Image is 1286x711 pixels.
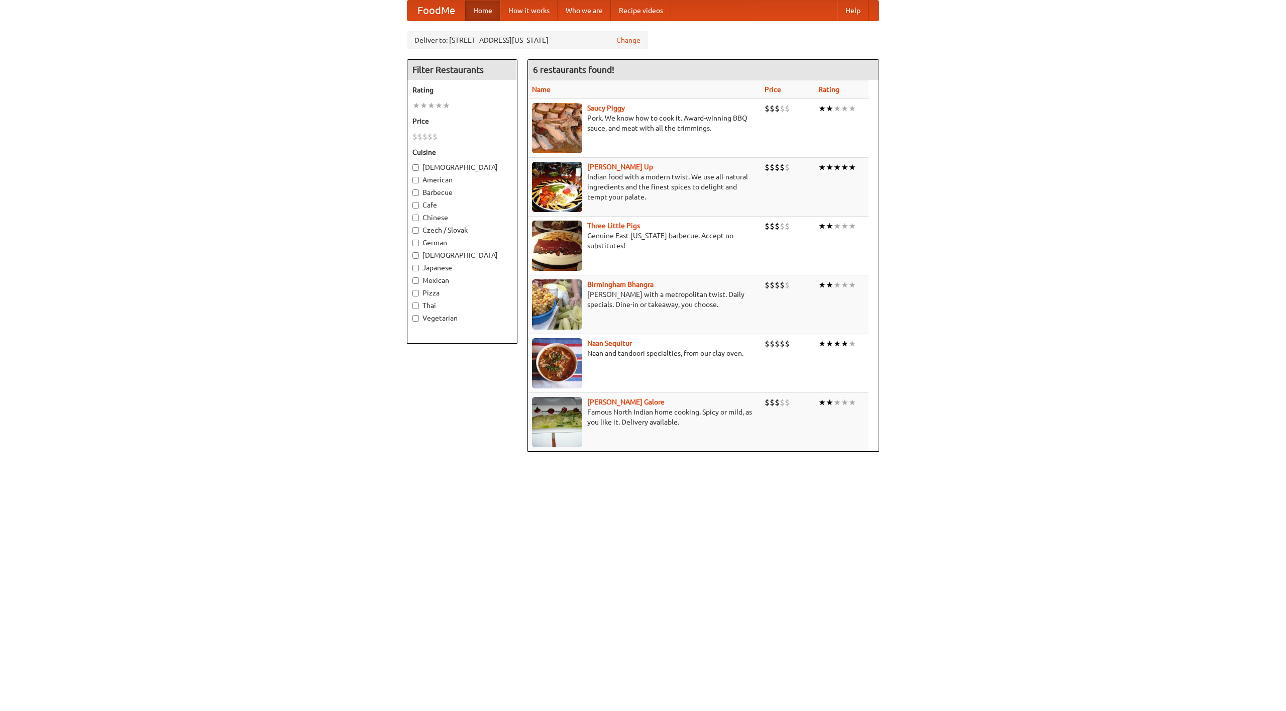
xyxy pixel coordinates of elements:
[841,397,848,408] li: ★
[818,221,826,232] li: ★
[412,162,512,172] label: [DEMOGRAPHIC_DATA]
[785,103,790,114] li: $
[837,1,869,21] a: Help
[765,338,770,349] li: $
[848,162,856,173] li: ★
[833,338,841,349] li: ★
[417,131,422,142] li: $
[435,100,443,111] li: ★
[826,162,833,173] li: ★
[826,221,833,232] li: ★
[818,162,826,173] li: ★
[412,252,419,259] input: [DEMOGRAPHIC_DATA]
[412,100,420,111] li: ★
[420,100,427,111] li: ★
[775,103,780,114] li: $
[422,131,427,142] li: $
[833,162,841,173] li: ★
[775,162,780,173] li: $
[407,60,517,80] h4: Filter Restaurants
[412,147,512,157] h5: Cuisine
[775,279,780,290] li: $
[412,215,419,221] input: Chinese
[785,397,790,408] li: $
[770,221,775,232] li: $
[765,103,770,114] li: $
[465,1,500,21] a: Home
[412,315,419,322] input: Vegetarian
[412,290,419,296] input: Pizza
[412,116,512,126] h5: Price
[616,35,640,45] a: Change
[826,279,833,290] li: ★
[780,162,785,173] li: $
[770,103,775,114] li: $
[412,238,512,248] label: German
[412,277,419,284] input: Mexican
[412,225,512,235] label: Czech / Slovak
[587,280,654,288] a: Birmingham Bhangra
[833,221,841,232] li: ★
[412,263,512,273] label: Japanese
[532,172,757,202] p: Indian food with a modern twist. We use all-natural ingredients and the finest spices to delight ...
[412,177,419,183] input: American
[841,103,848,114] li: ★
[841,162,848,173] li: ★
[412,240,419,246] input: German
[818,397,826,408] li: ★
[780,279,785,290] li: $
[785,221,790,232] li: $
[532,113,757,133] p: Pork. We know how to cook it. Award-winning BBQ sauce, and meat with all the trimmings.
[587,222,640,230] a: Three Little Pigs
[532,338,582,388] img: naansequitur.jpg
[785,279,790,290] li: $
[587,398,665,406] a: [PERSON_NAME] Galore
[412,300,512,311] label: Thai
[532,407,757,427] p: Famous North Indian home cooking. Spicy or mild, as you like it. Delivery available.
[532,397,582,447] img: currygalore.jpg
[833,397,841,408] li: ★
[770,279,775,290] li: $
[412,313,512,323] label: Vegetarian
[532,85,551,93] a: Name
[826,103,833,114] li: ★
[841,221,848,232] li: ★
[587,104,625,112] a: Saucy Piggy
[780,221,785,232] li: $
[532,103,582,153] img: saucy.jpg
[780,338,785,349] li: $
[407,1,465,21] a: FoodMe
[587,163,653,171] a: [PERSON_NAME] Up
[818,279,826,290] li: ★
[412,250,512,260] label: [DEMOGRAPHIC_DATA]
[532,289,757,310] p: [PERSON_NAME] with a metropolitan twist. Daily specials. Dine-in or takeaway, you choose.
[412,131,417,142] li: $
[533,65,614,74] ng-pluralize: 6 restaurants found!
[826,397,833,408] li: ★
[848,221,856,232] li: ★
[775,221,780,232] li: $
[765,162,770,173] li: $
[427,100,435,111] li: ★
[532,221,582,271] img: littlepigs.jpg
[532,231,757,251] p: Genuine East [US_STATE] barbecue. Accept no substitutes!
[412,200,512,210] label: Cafe
[765,85,781,93] a: Price
[412,189,419,196] input: Barbecue
[841,279,848,290] li: ★
[818,85,839,93] a: Rating
[427,131,433,142] li: $
[770,162,775,173] li: $
[587,339,632,347] b: Naan Sequitur
[412,85,512,95] h5: Rating
[558,1,611,21] a: Who we are
[412,202,419,209] input: Cafe
[412,187,512,197] label: Barbecue
[412,175,512,185] label: American
[412,265,419,271] input: Japanese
